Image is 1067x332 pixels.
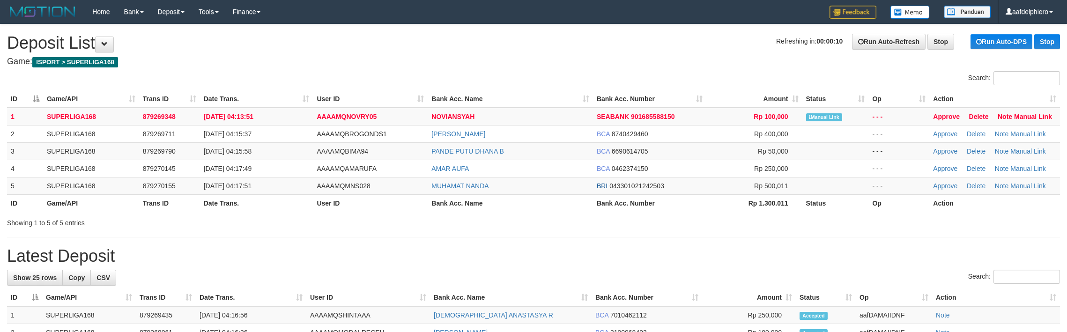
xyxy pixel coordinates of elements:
[995,165,1009,172] a: Note
[7,270,63,286] a: Show 25 rows
[995,130,1009,138] a: Note
[204,182,252,190] span: [DATE] 04:17:51
[754,113,788,120] span: Rp 100,000
[7,214,437,228] div: Showing 1 to 5 of 5 entries
[830,6,876,19] img: Feedback.jpg
[932,289,1060,306] th: Action: activate to sort column ascending
[597,148,610,155] span: BCA
[967,182,985,190] a: Delete
[802,194,869,212] th: Status
[856,289,932,306] th: Op: activate to sort column ascending
[868,194,929,212] th: Op
[933,182,957,190] a: Approve
[7,142,43,160] td: 3
[706,194,802,212] th: Rp 1.300.011
[597,113,629,120] span: SEABANK
[868,108,929,125] td: - - -
[754,182,788,190] span: Rp 500,011
[139,194,200,212] th: Trans ID
[62,270,91,286] a: Copy
[317,148,368,155] span: AAAAMQBIMA94
[967,148,985,155] a: Delete
[933,130,957,138] a: Approve
[1010,130,1046,138] a: Manual Link
[968,71,1060,85] label: Search:
[597,130,610,138] span: BCA
[428,90,593,108] th: Bank Acc. Name: activate to sort column ascending
[42,306,136,324] td: SUPERLIGA168
[43,125,139,142] td: SUPERLIGA168
[7,34,1060,52] h1: Deposit List
[90,270,116,286] a: CSV
[702,306,796,324] td: Rp 250,000
[631,113,674,120] span: Copy 901685588150 to clipboard
[317,165,377,172] span: AAAAMQAMARUFA
[431,182,489,190] a: MUHAMAT NANDA
[868,125,929,142] td: - - -
[802,90,869,108] th: Status: activate to sort column ascending
[995,148,1009,155] a: Note
[856,306,932,324] td: aafDAMAIIDNF
[998,113,1012,120] a: Note
[927,34,954,50] a: Stop
[702,289,796,306] th: Amount: activate to sort column ascending
[868,90,929,108] th: Op: activate to sort column ascending
[68,274,85,281] span: Copy
[430,289,592,306] th: Bank Acc. Name: activate to sort column ascending
[196,306,306,324] td: [DATE] 04:16:56
[313,90,428,108] th: User ID: activate to sort column ascending
[754,130,788,138] span: Rp 400,000
[317,182,370,190] span: AAAAMQMNS028
[929,194,1060,212] th: Action
[204,130,252,138] span: [DATE] 04:15:37
[593,90,706,108] th: Bank Acc. Number: activate to sort column ascending
[306,289,430,306] th: User ID: activate to sort column ascending
[136,289,196,306] th: Trans ID: activate to sort column ascending
[43,194,139,212] th: Game/API
[317,113,377,120] span: AAAAMQNOVRY05
[800,312,828,320] span: Accepted
[139,90,200,108] th: Trans ID: activate to sort column ascending
[306,306,430,324] td: AAAAMQSHINTAAA
[143,165,176,172] span: 879270145
[431,113,474,120] a: NOVIANSYAH
[933,165,957,172] a: Approve
[42,289,136,306] th: Game/API: activate to sort column ascending
[933,113,960,120] a: Approve
[868,177,929,194] td: - - -
[796,289,856,306] th: Status: activate to sort column ascending
[967,130,985,138] a: Delete
[200,90,313,108] th: Date Trans.: activate to sort column ascending
[969,113,989,120] a: Delete
[204,113,253,120] span: [DATE] 04:13:51
[1010,165,1046,172] a: Manual Link
[933,148,957,155] a: Approve
[7,125,43,142] td: 2
[758,148,788,155] span: Rp 50,000
[706,90,802,108] th: Amount: activate to sort column ascending
[995,182,1009,190] a: Note
[612,130,648,138] span: Copy 8740429460 to clipboard
[136,306,196,324] td: 879269435
[431,130,485,138] a: [PERSON_NAME]
[434,311,553,319] a: [DEMOGRAPHIC_DATA] ANASTASYA R
[593,194,706,212] th: Bank Acc. Number
[609,182,664,190] span: Copy 043301021242503 to clipboard
[936,311,950,319] a: Note
[597,182,608,190] span: BRI
[967,165,985,172] a: Delete
[431,148,504,155] a: PANDE PUTU DHANA B
[993,71,1060,85] input: Search:
[431,165,469,172] a: AMAR AUFA
[944,6,991,18] img: panduan.png
[7,289,42,306] th: ID: activate to sort column descending
[7,306,42,324] td: 1
[776,37,843,45] span: Refreshing in:
[196,289,306,306] th: Date Trans.: activate to sort column ascending
[1014,113,1052,120] a: Manual Link
[1010,148,1046,155] a: Manual Link
[993,270,1060,284] input: Search:
[929,90,1060,108] th: Action: activate to sort column ascending
[204,148,252,155] span: [DATE] 04:15:58
[200,194,313,212] th: Date Trans.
